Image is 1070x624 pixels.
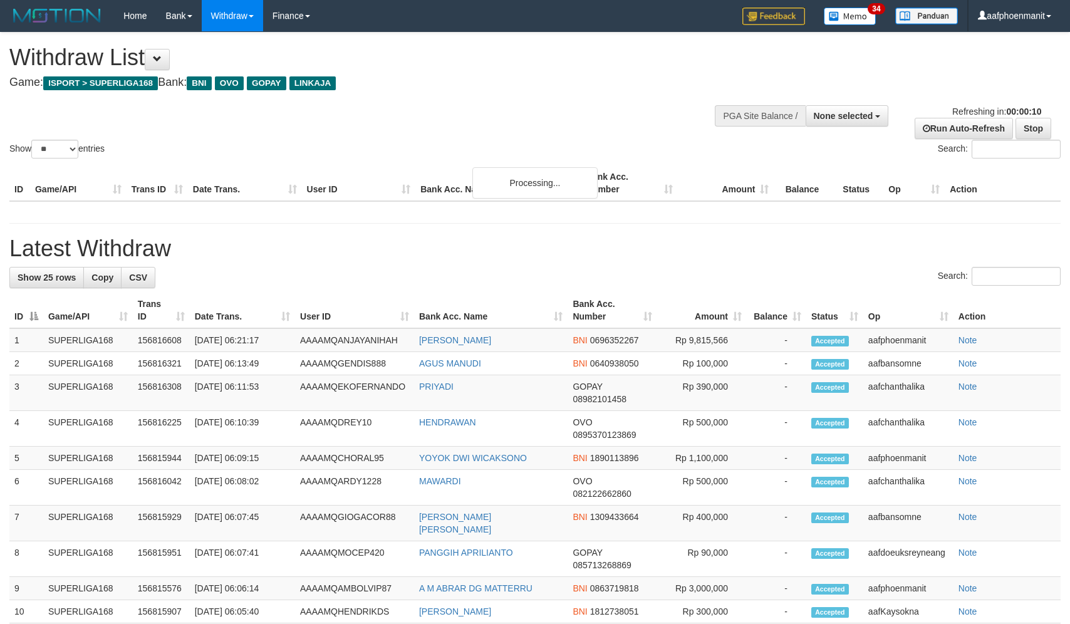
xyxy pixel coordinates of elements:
[972,140,1061,159] input: Search:
[742,8,805,25] img: Feedback.jpg
[43,600,133,623] td: SUPERLIGA168
[190,411,295,447] td: [DATE] 06:10:39
[958,358,977,368] a: Note
[811,454,849,464] span: Accepted
[573,583,587,593] span: BNI
[657,506,747,541] td: Rp 400,000
[43,447,133,470] td: SUPERLIGA168
[573,453,587,463] span: BNI
[188,165,302,201] th: Date Trans.
[1006,107,1041,117] strong: 00:00:10
[657,577,747,600] td: Rp 3,000,000
[9,600,43,623] td: 10
[133,411,190,447] td: 156816225
[121,267,155,288] a: CSV
[938,267,1061,286] label: Search:
[806,293,863,328] th: Status: activate to sort column ascending
[415,165,581,201] th: Bank Acc. Name
[747,293,806,328] th: Balance: activate to sort column ascending
[590,335,639,345] span: Copy 0696352267 to clipboard
[419,335,491,345] a: [PERSON_NAME]
[127,165,188,201] th: Trans ID
[838,165,883,201] th: Status
[573,335,587,345] span: BNI
[590,358,639,368] span: Copy 0640938050 to clipboard
[747,506,806,541] td: -
[972,267,1061,286] input: Search:
[868,3,885,14] span: 34
[573,560,631,570] span: Copy 085713268869 to clipboard
[295,411,414,447] td: AAAAMQDREY10
[747,375,806,411] td: -
[863,352,953,375] td: aafbansomne
[133,506,190,541] td: 156815929
[958,512,977,522] a: Note
[568,293,657,328] th: Bank Acc. Number: activate to sort column ascending
[590,583,639,593] span: Copy 0863719818 to clipboard
[43,470,133,506] td: SUPERLIGA168
[295,600,414,623] td: AAAAMQHENDRIKDS
[295,352,414,375] td: AAAAMQGENDIS888
[43,577,133,600] td: SUPERLIGA168
[419,606,491,616] a: [PERSON_NAME]
[43,541,133,577] td: SUPERLIGA168
[419,512,491,534] a: [PERSON_NAME] [PERSON_NAME]
[824,8,876,25] img: Button%20Memo.svg
[883,165,945,201] th: Op
[657,447,747,470] td: Rp 1,100,000
[133,328,190,352] td: 156816608
[9,236,1061,261] h1: Latest Withdraw
[863,328,953,352] td: aafphoenmanit
[9,352,43,375] td: 2
[295,577,414,600] td: AAAAMQAMBOLVIP87
[1015,118,1051,139] a: Stop
[43,76,158,90] span: ISPORT > SUPERLIGA168
[9,76,701,89] h4: Game: Bank:
[958,476,977,486] a: Note
[43,352,133,375] td: SUPERLIGA168
[190,293,295,328] th: Date Trans.: activate to sort column ascending
[133,352,190,375] td: 156816321
[863,375,953,411] td: aafchanthalika
[573,382,602,392] span: GOPAY
[958,583,977,593] a: Note
[958,606,977,616] a: Note
[133,447,190,470] td: 156815944
[43,506,133,541] td: SUPERLIGA168
[9,140,105,159] label: Show entries
[83,267,122,288] a: Copy
[190,375,295,411] td: [DATE] 06:11:53
[9,506,43,541] td: 7
[247,76,286,90] span: GOPAY
[958,417,977,427] a: Note
[133,600,190,623] td: 156815907
[573,512,587,522] span: BNI
[573,606,587,616] span: BNI
[774,165,838,201] th: Balance
[215,76,244,90] span: OVO
[9,6,105,25] img: MOTION_logo.png
[9,45,701,70] h1: Withdraw List
[295,375,414,411] td: AAAAMQEKOFERNANDO
[657,600,747,623] td: Rp 300,000
[657,470,747,506] td: Rp 500,000
[295,328,414,352] td: AAAAMQANJAYANIHAH
[43,328,133,352] td: SUPERLIGA168
[581,165,678,201] th: Bank Acc. Number
[414,293,568,328] th: Bank Acc. Name: activate to sort column ascending
[9,541,43,577] td: 8
[590,453,639,463] span: Copy 1890113896 to clipboard
[657,328,747,352] td: Rp 9,815,566
[573,476,592,486] span: OVO
[952,107,1041,117] span: Refreshing in:
[953,293,1061,328] th: Action
[43,411,133,447] td: SUPERLIGA168
[133,375,190,411] td: 156816308
[811,512,849,523] span: Accepted
[814,111,873,121] span: None selected
[573,430,636,440] span: Copy 0895370123869 to clipboard
[958,548,977,558] a: Note
[958,382,977,392] a: Note
[863,411,953,447] td: aafchanthalika
[811,477,849,487] span: Accepted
